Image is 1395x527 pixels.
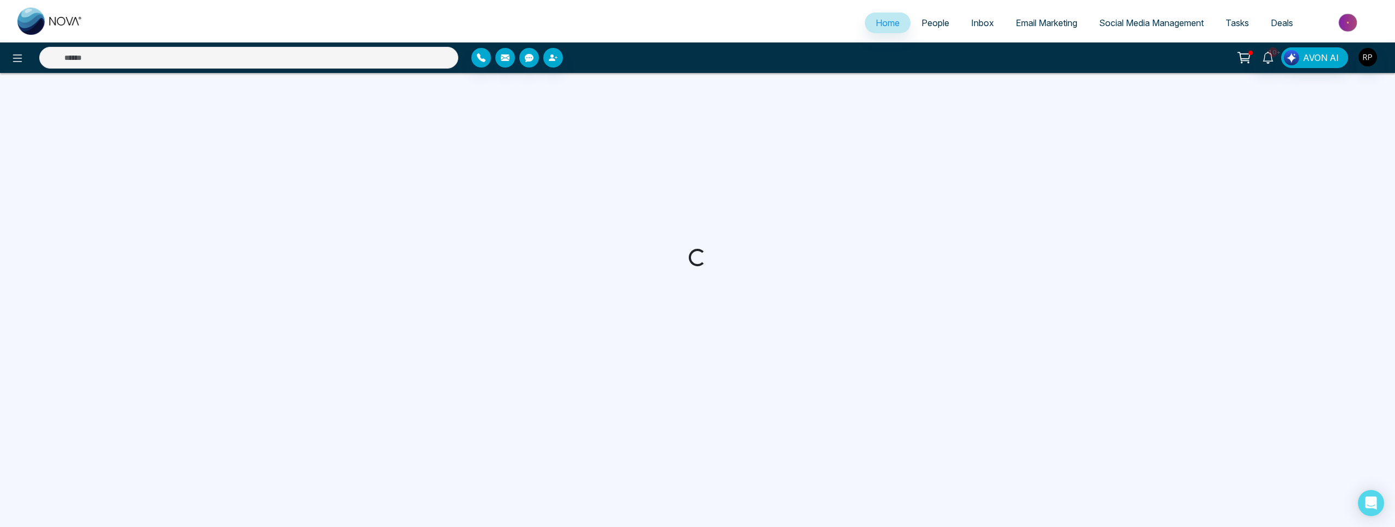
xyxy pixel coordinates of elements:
span: Email Marketing [1016,17,1077,28]
a: Tasks [1215,13,1260,33]
span: Social Media Management [1099,17,1204,28]
a: Social Media Management [1088,13,1215,33]
span: Home [876,17,900,28]
img: Nova CRM Logo [17,8,83,35]
a: 10+ [1255,47,1281,66]
img: User Avatar [1358,48,1377,66]
a: Deals [1260,13,1304,33]
a: People [911,13,960,33]
a: Inbox [960,13,1005,33]
div: Open Intercom Messenger [1358,490,1384,516]
button: AVON AI [1281,47,1348,68]
a: Home [865,13,911,33]
span: Tasks [1226,17,1249,28]
span: People [921,17,949,28]
a: Email Marketing [1005,13,1088,33]
span: 10+ [1268,47,1278,57]
span: Deals [1271,17,1293,28]
img: Lead Flow [1284,50,1299,65]
span: AVON AI [1303,51,1339,64]
img: Market-place.gif [1309,10,1388,35]
span: Inbox [971,17,994,28]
